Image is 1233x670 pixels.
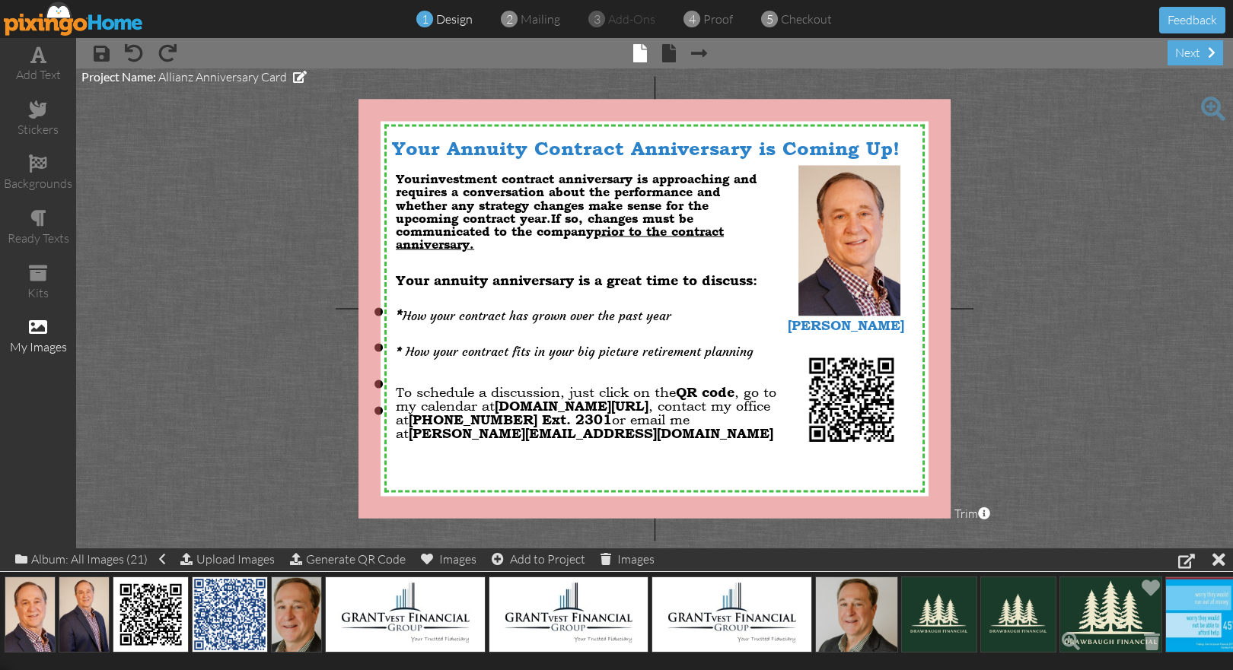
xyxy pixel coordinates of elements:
[81,69,156,84] span: Project Name:
[290,548,406,570] div: Generate QR Code
[652,576,812,653] img: 20231023-134529-ae3e5cb83cec-original.jpg
[980,576,1056,653] img: 20220920-004419-1bfd880488c7-original.png
[492,548,585,570] div: Add to Project
[815,576,898,653] img: 20230316-173433-433d23260f86-500.jpg
[396,383,776,440] span: To schedule a discussion, just click on the , go to my calendar at , contact my office at or emai...
[781,11,832,27] span: checkout
[325,576,486,653] img: 20231023-140747-c39f96fc0ec9-original.jpg
[113,576,189,653] img: 20250811-193236-ef9ef3d95581-original.png
[271,576,322,653] img: 20231026-154328-7cbd33054b67-500.jpg
[1168,40,1223,65] div: next
[954,505,990,522] span: Trim
[158,69,287,84] span: Allianz Anniversary Card
[601,548,655,570] div: Images
[192,576,268,653] img: 20240124-184728-49062c951248-original.png
[901,576,977,653] img: 20220920-005313-28bb64044c50-original.png
[1059,576,1161,653] img: 20220829-173557-a1ab944cdc33-original.png
[396,271,757,287] span: Your annuity anniversary is a great time to discuss:
[420,172,425,186] span: r
[396,172,757,252] span: You investment contract anniversary is approaching and requires a conversation about the performa...
[703,11,733,27] span: proof
[403,307,671,322] span: How your contract has grown over the past year
[396,224,724,251] span: prior to the contract anniversary.
[766,11,773,28] span: 5
[676,383,734,399] span: QR code
[521,11,560,27] span: mailing
[392,137,900,159] span: Your Annuity Contract Anniversary is Coming Up!
[396,211,724,251] span: If so, changes must be communicated to the company
[800,348,903,451] img: 20250811-193236-ef9ef3d95581-original.png
[421,548,476,570] div: Images
[506,11,513,28] span: 2
[788,317,904,333] span: [PERSON_NAME]
[436,11,473,27] span: design
[409,424,773,440] span: [PERSON_NAME][EMAIL_ADDRESS][DOMAIN_NAME]
[489,576,649,653] img: 20231023-140311-4f2ed2308d80-original.jpg
[1159,7,1225,33] button: Feedback
[5,576,56,653] img: 20250813-155620-1a039d16931d-500.jpg
[59,576,110,653] img: 20250813-155422-84a3ffec7f26-500.jpg
[495,397,648,413] span: [DOMAIN_NAME][URL]
[4,2,144,36] img: pixingo logo
[689,11,696,28] span: 4
[180,548,275,570] div: Upload Images
[608,11,655,27] span: add-ons
[406,344,753,359] span: How your contract fits in your big picture retirement planning
[409,411,612,427] span: [PHONE_NUMBER] Ext. 2301
[798,164,900,316] img: 20250813-155620-1a039d16931d-1000.jpg
[422,11,429,28] span: 1
[15,548,165,570] div: Album: All Images (21)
